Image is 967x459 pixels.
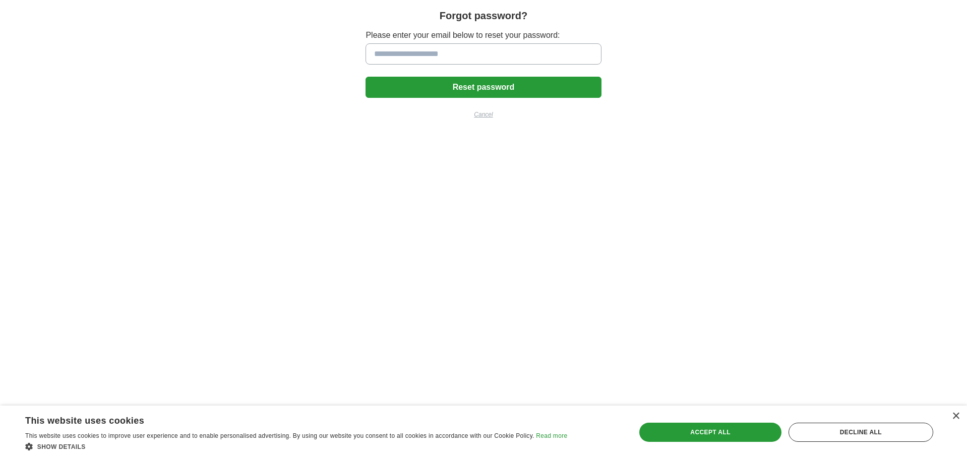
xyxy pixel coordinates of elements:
button: Reset password [366,77,601,98]
div: Accept all [639,423,781,442]
div: Close [952,413,959,420]
h1: Forgot password? [440,8,527,23]
span: This website uses cookies to improve user experience and to enable personalised advertising. By u... [25,432,534,439]
label: Please enter your email below to reset your password: [366,29,601,41]
a: Cancel [366,110,601,119]
div: Decline all [789,423,933,442]
a: Read more, opens a new window [536,432,567,439]
span: Show details [37,443,86,450]
div: This website uses cookies [25,412,542,427]
div: Show details [25,441,567,451]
